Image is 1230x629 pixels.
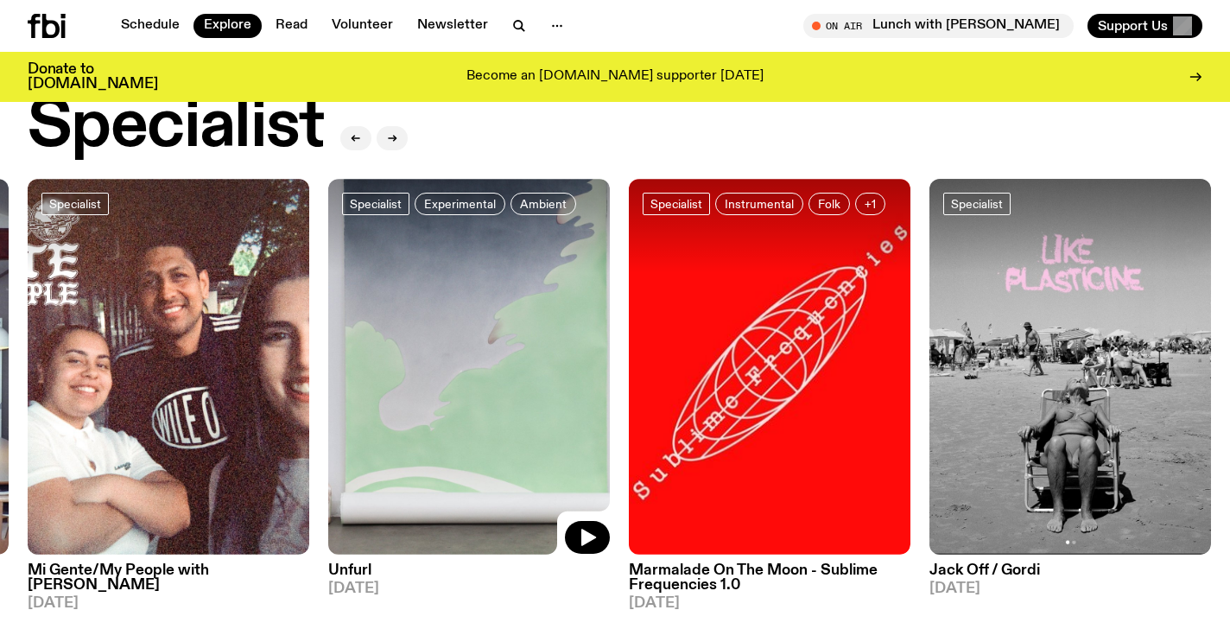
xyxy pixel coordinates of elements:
h3: Marmalade On The Moon - Sublime Frequencies 1.0 [629,563,910,593]
a: Specialist [342,193,409,215]
h3: Donate to [DOMAIN_NAME] [28,62,158,92]
a: Specialist [41,193,109,215]
span: [DATE] [929,581,1211,596]
span: Experimental [424,197,496,210]
a: Jack Off / Gordi[DATE] [929,555,1211,596]
span: Tune in live [822,19,1065,32]
h3: Jack Off / Gordi [929,563,1211,578]
a: Experimental [415,193,505,215]
a: Folk [808,193,850,215]
a: Specialist [943,193,1011,215]
span: [DATE] [328,581,610,596]
span: Folk [818,197,840,210]
button: +1 [855,193,885,215]
a: Schedule [111,14,190,38]
span: Instrumental [725,197,794,210]
a: Mi Gente/My People with [PERSON_NAME][DATE] [28,555,309,611]
h2: Specialist [28,94,323,160]
img: sublime frequencies red logo [629,179,910,555]
a: Specialist [643,193,710,215]
span: Specialist [951,197,1003,210]
h3: Mi Gente/My People with [PERSON_NAME] [28,563,309,593]
button: Support Us [1087,14,1202,38]
a: Read [265,14,318,38]
a: Volunteer [321,14,403,38]
span: [DATE] [28,596,309,611]
a: Ambient [510,193,576,215]
span: Specialist [650,197,702,210]
a: Instrumental [715,193,803,215]
span: Specialist [49,197,101,210]
a: Explore [193,14,262,38]
span: Support Us [1098,18,1168,34]
a: Marmalade On The Moon - Sublime Frequencies 1.0[DATE] [629,555,910,611]
span: Ambient [520,197,567,210]
button: On AirLunch with [PERSON_NAME] [803,14,1074,38]
a: Unfurl[DATE] [328,555,610,596]
span: +1 [865,197,876,210]
a: Newsletter [407,14,498,38]
p: Become an [DOMAIN_NAME] supporter [DATE] [466,69,764,85]
span: Specialist [350,197,402,210]
span: [DATE] [629,596,910,611]
h3: Unfurl [328,563,610,578]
